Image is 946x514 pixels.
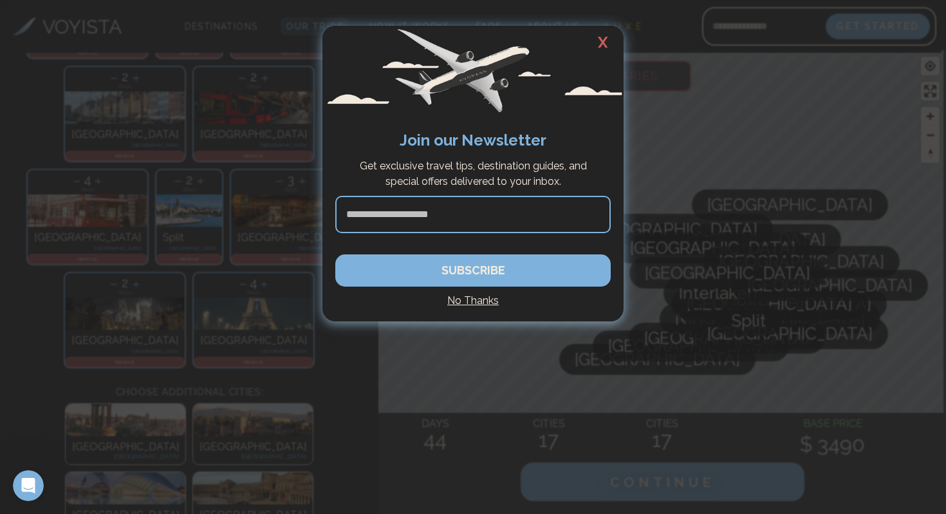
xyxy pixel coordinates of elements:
[322,26,624,116] img: Avopass plane flying
[335,293,611,309] h4: No Thanks
[13,470,44,501] iframe: Intercom live chat
[335,254,611,287] button: SUBSCRIBE
[335,129,611,152] h2: Join our Newsletter
[342,158,604,189] p: Get exclusive travel tips, destination guides, and special offers delivered to your inbox.
[582,26,624,59] h2: X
